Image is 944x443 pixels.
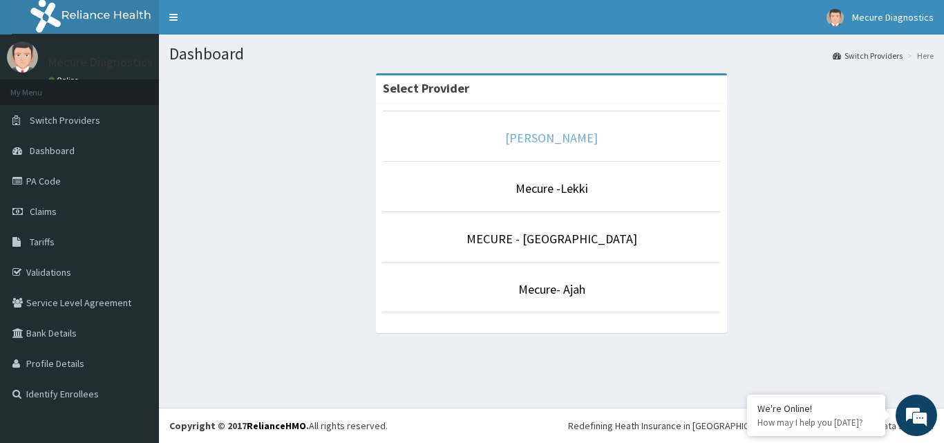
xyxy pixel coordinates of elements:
span: Dashboard [30,144,75,157]
img: User Image [827,9,844,26]
p: Mecure Diagnostics [48,56,153,68]
li: Here [904,50,934,62]
span: Claims [30,205,57,218]
a: Mecure -Lekki [516,180,588,196]
span: Tariffs [30,236,55,248]
h1: Dashboard [169,45,934,63]
p: How may I help you today? [757,417,875,428]
span: Mecure Diagnostics [852,11,934,23]
img: User Image [7,41,38,73]
div: Redefining Heath Insurance in [GEOGRAPHIC_DATA] using Telemedicine and Data Science! [568,419,934,433]
a: Mecure- Ajah [518,281,585,297]
span: Switch Providers [30,114,100,126]
div: We're Online! [757,402,875,415]
strong: Select Provider [383,80,469,96]
a: [PERSON_NAME] [505,130,598,146]
a: Online [48,75,82,85]
a: Switch Providers [833,50,903,62]
a: MECURE - [GEOGRAPHIC_DATA] [466,231,637,247]
a: RelianceHMO [247,420,306,432]
strong: Copyright © 2017 . [169,420,309,432]
footer: All rights reserved. [159,408,944,443]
